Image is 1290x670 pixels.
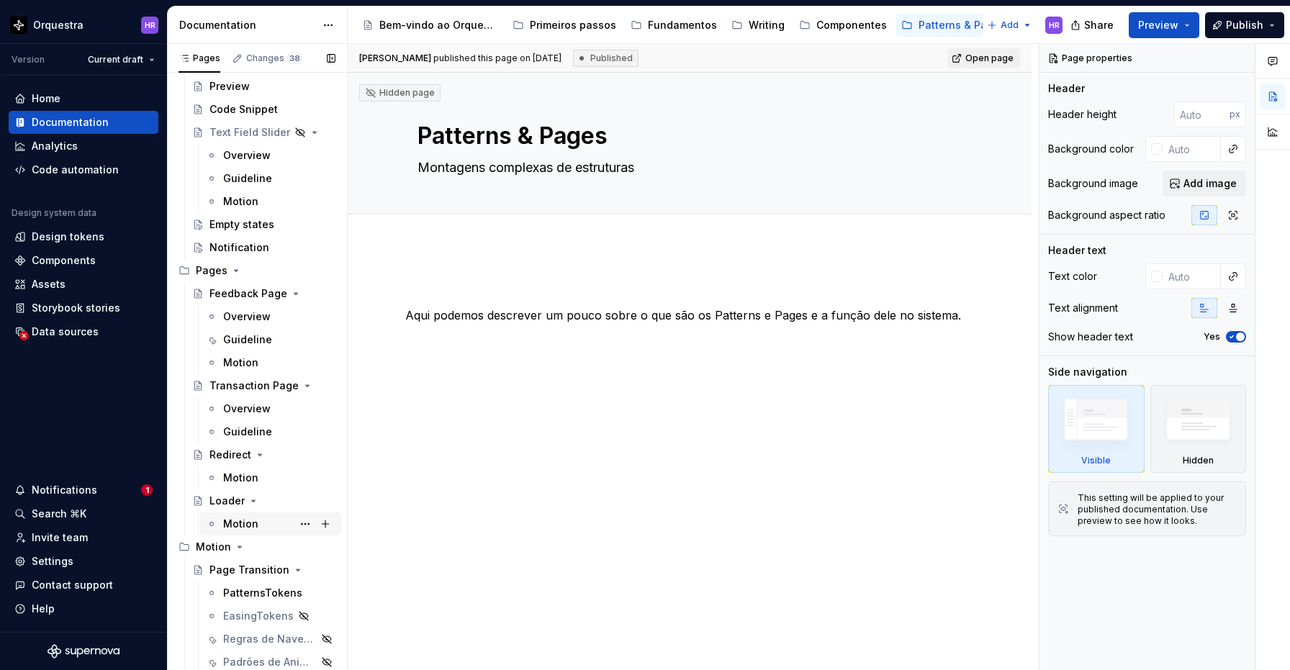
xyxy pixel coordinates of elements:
div: Componentes [816,18,887,32]
a: Guideline [200,167,341,190]
div: Components [32,253,96,268]
button: Publish [1205,12,1284,38]
svg: Supernova Logo [48,644,119,658]
div: Page tree [356,11,980,40]
div: Visible [1081,455,1111,466]
button: Notifications1 [9,479,158,502]
div: Fundamentos [648,18,717,32]
a: Overview [200,397,341,420]
div: This setting will be applied to your published documentation. Use preview to see how it looks. [1078,492,1237,527]
button: Add [983,15,1037,35]
div: Patterns & Pages [919,18,1006,32]
div: Side navigation [1048,365,1127,379]
div: Header text [1048,243,1106,258]
a: Text Field Slider [186,121,341,144]
div: Motion [196,540,231,554]
span: 1 [141,484,153,496]
div: Documentation [32,115,109,130]
a: Design tokens [9,225,158,248]
div: Header [1048,81,1085,96]
input: Auto [1163,263,1221,289]
div: Bem-vindo ao Orquestra! [379,18,498,32]
a: Assets [9,273,158,296]
span: published this page on [DATE] [359,53,561,64]
div: Design system data [12,207,96,219]
button: Preview [1129,12,1199,38]
div: Search ⌘K [32,507,86,521]
div: PatternsTokens [223,586,302,600]
a: Motion [200,351,341,374]
button: Add image [1163,171,1246,196]
p: Aqui podemos descrever um pouco sobre o que são os Patterns e Pages e a função dele no sistema. [405,307,974,324]
a: Motion [200,512,341,535]
div: Guideline [223,425,272,439]
div: HR [145,19,155,31]
span: 38 [287,53,302,64]
a: Home [9,87,158,110]
div: Hidden [1150,385,1247,473]
div: Notifications [32,483,97,497]
div: Loader [209,494,245,508]
div: Hidden [1183,455,1214,466]
div: Motion [223,471,258,485]
div: Settings [32,554,73,569]
div: HR [1049,19,1060,31]
textarea: Patterns & Pages [415,119,959,153]
button: Search ⌘K [9,502,158,525]
div: Code Snippet [209,102,278,117]
span: Share [1084,18,1114,32]
a: Motion [200,466,341,489]
div: Primeiros passos [530,18,616,32]
div: Motion [173,535,341,558]
div: Regras de Navegação [223,632,317,646]
div: Home [32,91,60,106]
span: Preview [1138,18,1178,32]
a: Preview [186,75,341,98]
div: Text Field Slider [209,125,290,140]
div: Empty states [209,217,274,232]
a: Guideline [200,420,341,443]
a: Primeiros passos [507,14,622,37]
img: 2d16a307-6340-4442-b48d-ad77c5bc40e7.png [10,17,27,34]
div: Background aspect ratio [1048,208,1165,222]
span: Open page [965,53,1014,64]
a: Page Transition [186,558,341,581]
div: EasingTokens [223,609,294,623]
div: Changes [246,53,302,64]
a: Feedback Page [186,282,341,305]
button: Help [9,597,158,620]
div: Published [573,50,639,67]
div: Overview [223,148,271,163]
div: Motion [223,517,258,531]
div: Version [12,54,45,65]
div: Notification [209,240,269,255]
div: Analytics [32,139,78,153]
button: Share [1063,12,1123,38]
div: Guideline [223,171,272,186]
div: Overview [223,402,271,416]
a: Code Snippet [186,98,341,121]
a: Transaction Page [186,374,341,397]
button: OrquestraHR [3,9,164,40]
label: Yes [1204,331,1220,343]
a: Notification [186,236,341,259]
div: Motion [223,194,258,209]
a: Componentes [793,14,893,37]
div: Design tokens [32,230,104,244]
a: Open page [947,48,1020,68]
a: Data sources [9,320,158,343]
div: Documentation [179,18,315,32]
a: Settings [9,550,158,573]
div: Text color [1048,269,1097,284]
span: Add image [1183,176,1237,191]
a: Fundamentos [625,14,723,37]
span: Add [1001,19,1019,31]
a: Documentation [9,111,158,134]
div: Visible [1048,385,1145,473]
a: Code automation [9,158,158,181]
div: Motion [223,356,258,370]
span: [PERSON_NAME] [359,53,431,63]
div: Storybook stories [32,301,120,315]
div: Feedback Page [209,286,287,301]
div: Guideline [223,332,272,347]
